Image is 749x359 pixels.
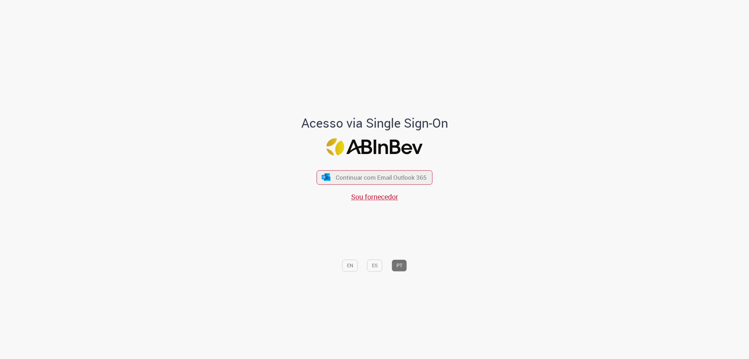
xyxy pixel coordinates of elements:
button: EN [342,259,358,271]
span: Continuar com Email Outlook 365 [336,173,427,181]
img: Logo ABInBev [327,139,423,156]
button: ES [367,259,382,271]
h1: Acesso via Single Sign-On [277,116,472,130]
button: PT [392,259,407,271]
a: Sou fornecedor [351,192,398,201]
img: ícone Azure/Microsoft 360 [321,173,331,181]
button: ícone Azure/Microsoft 360 Continuar com Email Outlook 365 [317,170,433,185]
